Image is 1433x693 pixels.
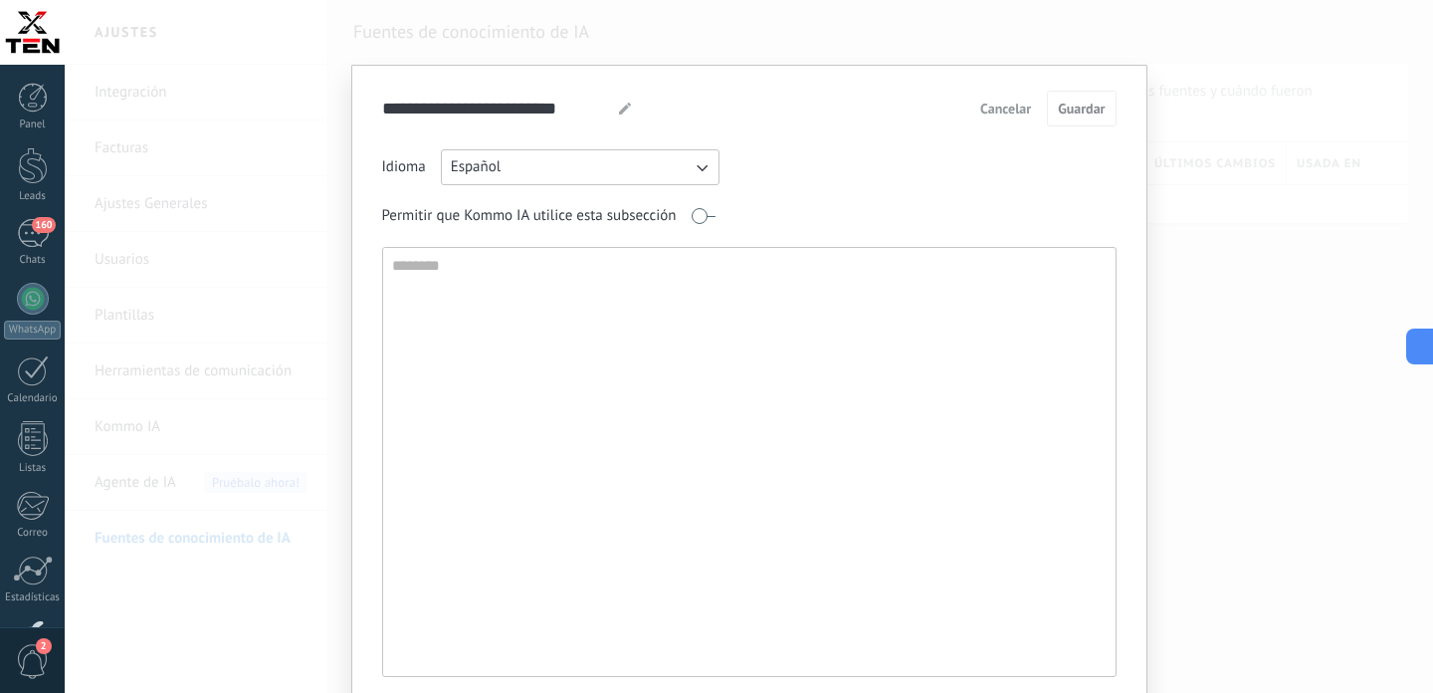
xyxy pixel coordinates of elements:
[451,157,502,177] span: Español
[4,321,61,340] div: WhatsApp
[1047,91,1116,126] button: Guardar
[4,462,62,475] div: Listas
[36,638,52,654] span: 2
[382,206,677,226] span: Permitir que Kommo IA utilice esta subsección
[4,254,62,267] div: Chats
[382,157,426,177] span: Idioma
[4,527,62,540] div: Correo
[32,217,55,233] span: 160
[441,149,719,185] button: Español
[980,102,1031,115] span: Cancelar
[971,94,1040,123] button: Cancelar
[4,392,62,405] div: Calendario
[4,190,62,203] div: Leads
[4,118,62,131] div: Panel
[1058,102,1105,115] span: Guardar
[4,591,62,604] div: Estadísticas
